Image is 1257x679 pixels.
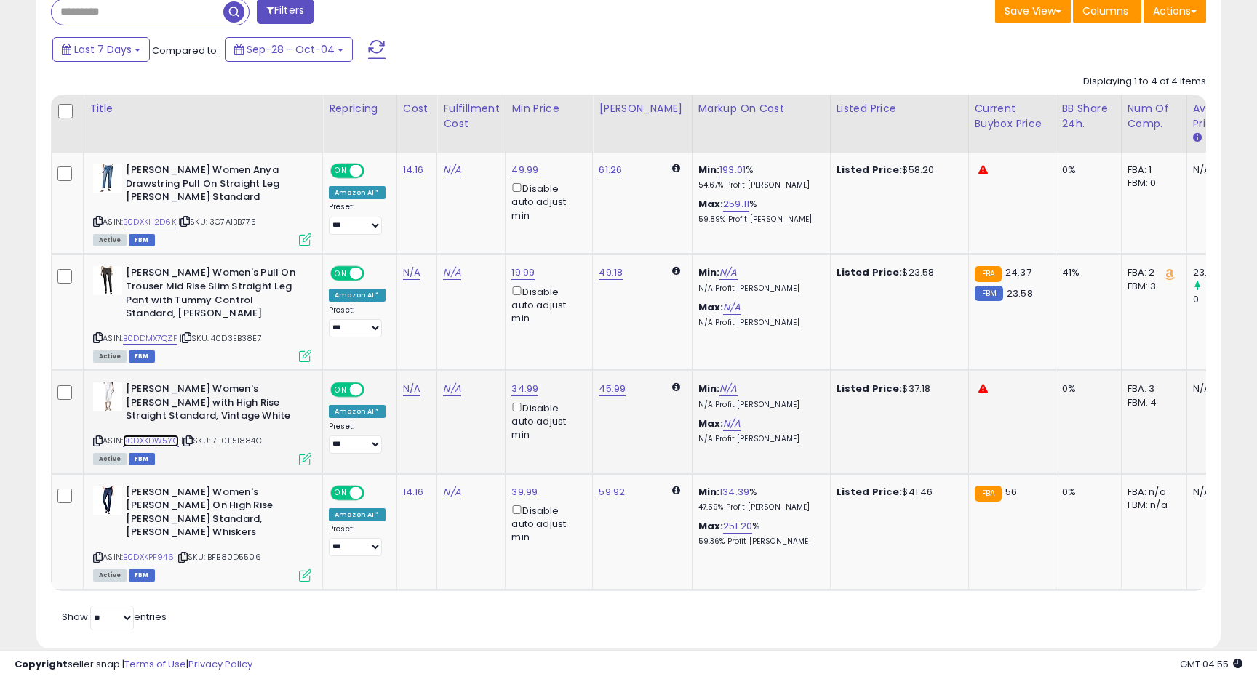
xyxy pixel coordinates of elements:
[723,417,741,431] a: N/A
[443,485,460,499] a: N/A
[1193,132,1202,145] small: Avg Win Price.
[599,265,623,280] a: 49.18
[15,657,68,671] strong: Copyright
[93,164,122,193] img: 31s43KCriHL._SL40_.jpg
[225,37,353,62] button: Sep-28 - Oct-04
[723,519,752,534] a: 251.20
[126,164,303,208] b: [PERSON_NAME] Women Anya Drawstring Pull On Straight Leg [PERSON_NAME] Standard
[329,305,386,338] div: Preset:
[1128,280,1176,293] div: FBM: 3
[837,164,957,177] div: $58.20
[329,289,386,302] div: Amazon AI *
[1128,486,1176,499] div: FBA: n/a
[837,265,903,279] b: Listed Price:
[93,486,122,515] img: 31u6CqGKqOL._SL40_.jpg
[1193,266,1252,279] div: 23.76
[599,101,685,116] div: [PERSON_NAME]
[152,44,219,57] span: Compared to:
[698,101,824,116] div: Markup on Cost
[599,382,626,396] a: 45.99
[723,197,749,212] a: 259.11
[1128,382,1176,395] div: FBA: 3
[123,332,177,345] a: B0DDMX7QZF
[329,202,386,235] div: Preset:
[129,569,155,582] span: FBM
[129,453,155,465] span: FBM
[1005,265,1031,279] span: 24.37
[443,265,460,280] a: N/A
[362,384,386,396] span: OFF
[837,382,903,395] b: Listed Price:
[1128,177,1176,190] div: FBM: 0
[176,551,261,563] span: | SKU: BFB80D5506
[403,382,420,396] a: N/A
[1128,266,1176,279] div: FBA: 2
[1193,293,1252,306] div: 0
[698,537,819,547] p: 59.36% Profit [PERSON_NAME]
[698,485,720,499] b: Min:
[181,435,262,446] span: | SKU: 7F0E51884C
[1083,75,1206,89] div: Displaying 1 to 4 of 4 items
[698,180,819,190] p: 54.67% Profit [PERSON_NAME]
[93,382,311,463] div: ASIN:
[698,382,720,395] b: Min:
[329,186,386,199] div: Amazon AI *
[74,42,132,57] span: Last 7 Days
[1193,101,1246,132] div: Avg Win Price
[129,234,155,246] span: FBM
[698,434,819,444] p: N/A Profit [PERSON_NAME]
[511,163,538,177] a: 49.99
[126,266,303,324] b: [PERSON_NAME] Women's Pull On Trouser Mid Rise Slim Straight Leg Pant with Tummy Control Standard...
[403,485,424,499] a: 14.16
[1062,486,1110,499] div: 0%
[837,101,962,116] div: Listed Price
[698,198,819,225] div: %
[837,486,957,499] div: $41.46
[123,435,179,447] a: B0DXKDW5YQ
[332,384,350,396] span: ON
[93,453,127,465] span: All listings currently available for purchase on Amazon
[329,101,391,116] div: Repricing
[1193,382,1241,395] div: N/A
[123,216,176,228] a: B0DXKH2D6K
[698,318,819,328] p: N/A Profit [PERSON_NAME]
[89,101,316,116] div: Title
[93,350,127,363] span: All listings currently available for purchase on Amazon
[362,165,386,177] span: OFF
[247,42,335,57] span: Sep-28 - Oct-04
[52,37,150,62] button: Last 7 Days
[1062,164,1110,177] div: 0%
[178,216,256,228] span: | SKU: 3C7A1BB775
[1128,396,1176,409] div: FBM: 4
[126,486,303,543] b: [PERSON_NAME] Women's [PERSON_NAME] On High Rise [PERSON_NAME] Standard, [PERSON_NAME] Whiskers
[1082,4,1128,18] span: Columns
[1180,657,1242,671] span: 2025-10-12 04:55 GMT
[698,164,819,190] div: %
[698,519,724,533] b: Max:
[93,486,311,580] div: ASIN:
[975,266,1002,282] small: FBA
[975,286,1003,301] small: FBM
[698,214,819,225] p: 59.89% Profit [PERSON_NAME]
[180,332,262,344] span: | SKU: 40D3EB38E7
[698,486,819,513] div: %
[719,163,746,177] a: 193.01
[511,400,581,442] div: Disable auto adjust min
[698,417,724,430] b: Max:
[837,163,903,177] b: Listed Price:
[188,657,252,671] a: Privacy Policy
[329,422,386,454] div: Preset:
[129,350,155,363] span: FBM
[719,265,737,280] a: N/A
[698,300,724,314] b: Max:
[698,502,819,513] p: 47.59% Profit [PERSON_NAME]
[723,300,741,315] a: N/A
[1062,101,1115,132] div: BB Share 24h.
[62,610,167,624] span: Show: entries
[443,163,460,177] a: N/A
[719,382,737,396] a: N/A
[837,382,957,395] div: $37.18
[511,265,535,280] a: 19.99
[698,197,724,211] b: Max:
[698,163,720,177] b: Min:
